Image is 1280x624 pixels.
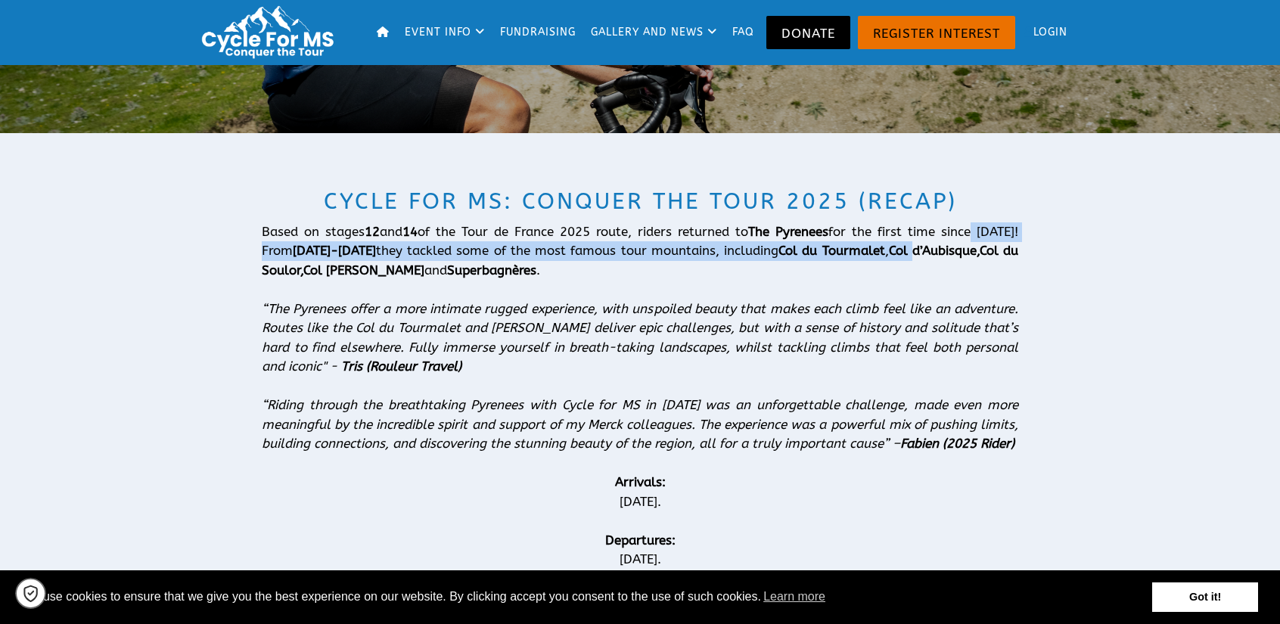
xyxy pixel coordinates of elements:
[424,262,447,278] span: and
[1152,582,1258,613] a: dismiss cookie message
[1019,8,1073,57] a: Login
[447,262,536,278] strong: Superbagnères
[293,243,376,258] strong: [DATE]-[DATE]
[262,243,1018,278] strong: Col du Soulor,
[885,243,980,258] span: ,
[365,224,380,239] strong: 12
[536,262,540,278] span: .
[303,262,424,278] strong: Col [PERSON_NAME]
[858,16,1015,49] a: Register Interest
[15,578,46,609] a: Cookie settings
[766,16,850,49] a: Donate
[900,436,1014,451] strong: Fabien (2025 Rider)
[620,494,661,509] span: [DATE].
[341,359,362,374] strong: Tris
[195,4,346,61] img: Logo
[402,224,418,239] strong: 14
[366,359,461,374] strong: (Rouleur Travel)
[262,224,365,239] span: Based on stages
[269,186,1011,216] h2: Cycle for MS: Conquer the Tour 2025 (RECAP)
[605,532,676,548] b: Departures:
[761,585,828,608] a: learn more about cookies
[778,243,884,258] strong: Col du Tourmalet
[376,243,778,258] span: they tackled some of the most famous tour mountains, including
[615,474,666,489] b: Arrivals:
[22,585,1152,608] span: We use cookies to ensure that we give you the best experience on our website. By clicking accept ...
[620,551,661,567] span: [DATE].
[380,224,402,239] span: and
[748,224,828,239] strong: The Pyrenees
[418,224,748,239] span: of the Tour de France 2025 route, riders returned to
[889,243,980,258] b: Col d’Aubisque,
[262,359,1018,451] span: “Riding through the breathtaking Pyrenees with Cycle for MS in [DATE] was an unforgettable challe...
[262,301,1018,374] span: “The Pyrenees offer a more intimate rugged experience, with unspoiled beauty that makes each clim...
